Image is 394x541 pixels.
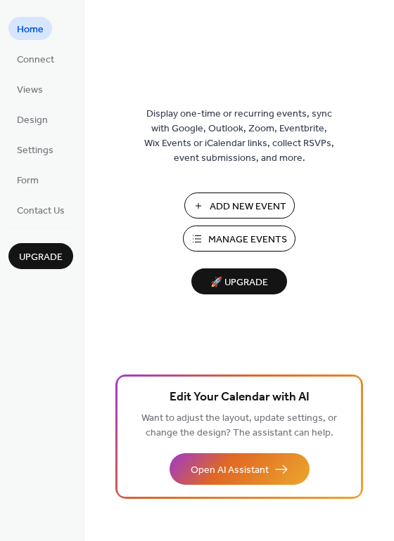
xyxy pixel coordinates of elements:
[8,198,73,221] a: Contact Us
[17,143,53,158] span: Settings
[8,77,51,100] a: Views
[141,409,337,443] span: Want to adjust the layout, update settings, or change the design? The assistant can help.
[183,226,295,252] button: Manage Events
[17,204,65,219] span: Contact Us
[170,453,310,485] button: Open AI Assistant
[191,268,287,294] button: 🚀 Upgrade
[8,47,63,70] a: Connect
[8,17,52,40] a: Home
[184,193,295,219] button: Add New Event
[17,174,39,188] span: Form
[19,250,63,265] span: Upgrade
[210,200,286,214] span: Add New Event
[17,83,43,98] span: Views
[170,388,310,408] span: Edit Your Calendar with AI
[208,233,287,247] span: Manage Events
[17,53,54,67] span: Connect
[8,243,73,269] button: Upgrade
[191,463,269,478] span: Open AI Assistant
[200,273,279,292] span: 🚀 Upgrade
[17,113,48,128] span: Design
[8,138,62,161] a: Settings
[8,107,56,131] a: Design
[144,107,334,166] span: Display one-time or recurring events, sync with Google, Outlook, Zoom, Eventbrite, Wix Events or ...
[17,22,44,37] span: Home
[8,168,47,191] a: Form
